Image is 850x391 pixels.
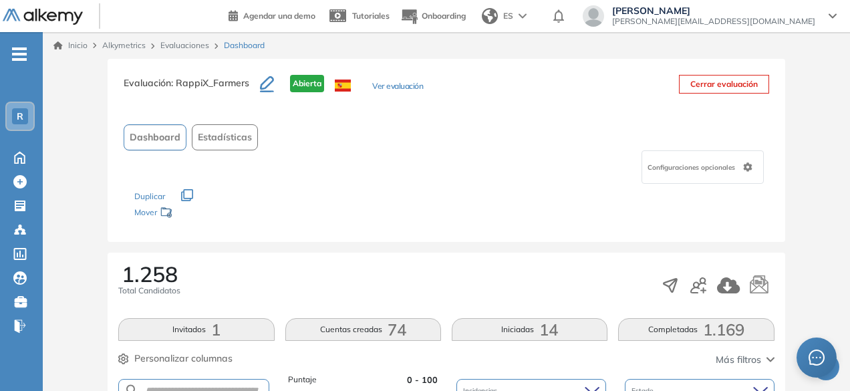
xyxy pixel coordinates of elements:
[452,318,607,341] button: Iniciadas14
[716,353,774,367] button: Más filtros
[53,39,88,51] a: Inicio
[134,191,165,201] span: Duplicar
[503,10,513,22] span: ES
[482,8,498,24] img: world
[808,349,825,366] span: message
[224,39,265,51] span: Dashboard
[122,263,178,285] span: 1.258
[642,150,764,184] div: Configuraciones opcionales
[130,130,180,144] span: Dashboard
[229,7,315,23] a: Agendar una demo
[160,40,209,50] a: Evaluaciones
[407,374,438,386] span: 0 - 100
[612,5,815,16] span: [PERSON_NAME]
[12,53,27,55] i: -
[335,80,351,92] img: ESP
[285,318,441,341] button: Cuentas creadas74
[618,318,774,341] button: Completadas1.169
[118,318,274,341] button: Invitados1
[422,11,466,21] span: Onboarding
[124,75,260,103] h3: Evaluación
[3,9,83,25] img: Logo
[352,11,390,21] span: Tutoriales
[716,353,761,367] span: Más filtros
[288,374,317,386] span: Puntaje
[198,130,252,144] span: Estadísticas
[612,16,815,27] span: [PERSON_NAME][EMAIL_ADDRESS][DOMAIN_NAME]
[192,124,258,150] button: Estadísticas
[171,77,249,89] span: : RappiX_Farmers
[648,162,738,172] span: Configuraciones opcionales
[372,80,423,94] button: Ver evaluación
[118,352,233,366] button: Personalizar columnas
[400,2,466,31] button: Onboarding
[243,11,315,21] span: Agendar una demo
[124,124,186,150] button: Dashboard
[118,285,180,297] span: Total Candidatos
[17,111,23,122] span: R
[290,75,324,92] span: Abierta
[519,13,527,19] img: arrow
[679,75,769,94] button: Cerrar evaluación
[134,201,268,226] div: Mover
[134,352,233,366] span: Personalizar columnas
[102,40,146,50] span: Alkymetrics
